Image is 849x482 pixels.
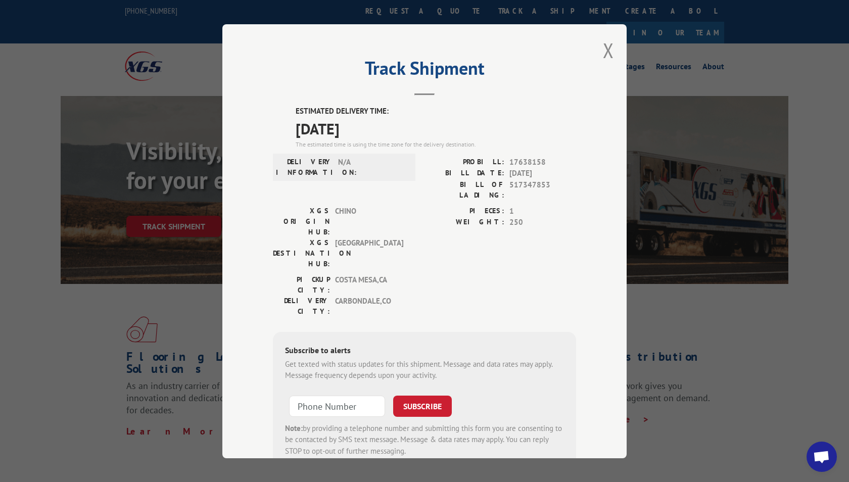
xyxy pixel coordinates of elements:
[335,295,403,316] span: CARBONDALE , CO
[509,156,576,168] span: 17638158
[276,156,333,177] label: DELIVERY INFORMATION:
[285,422,564,457] div: by providing a telephone number and submitting this form you are consenting to be contacted by SM...
[289,395,385,416] input: Phone Number
[273,237,330,269] label: XGS DESTINATION HUB:
[285,358,564,381] div: Get texted with status updates for this shipment. Message and data rates may apply. Message frequ...
[335,205,403,237] span: CHINO
[807,442,837,472] div: Open chat
[335,274,403,295] span: COSTA MESA , CA
[273,205,330,237] label: XGS ORIGIN HUB:
[296,106,576,117] label: ESTIMATED DELIVERY TIME:
[509,168,576,179] span: [DATE]
[509,179,576,200] span: 517347853
[603,37,614,64] button: Close modal
[424,217,504,228] label: WEIGHT:
[285,344,564,358] div: Subscribe to alerts
[273,274,330,295] label: PICKUP CITY:
[296,139,576,149] div: The estimated time is using the time zone for the delivery destination.
[296,117,576,139] span: [DATE]
[424,168,504,179] label: BILL DATE:
[424,156,504,168] label: PROBILL:
[273,61,576,80] h2: Track Shipment
[393,395,452,416] button: SUBSCRIBE
[424,205,504,217] label: PIECES:
[273,295,330,316] label: DELIVERY CITY:
[285,423,303,432] strong: Note:
[338,156,406,177] span: N/A
[424,179,504,200] label: BILL OF LADING:
[335,237,403,269] span: [GEOGRAPHIC_DATA]
[509,205,576,217] span: 1
[509,217,576,228] span: 250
